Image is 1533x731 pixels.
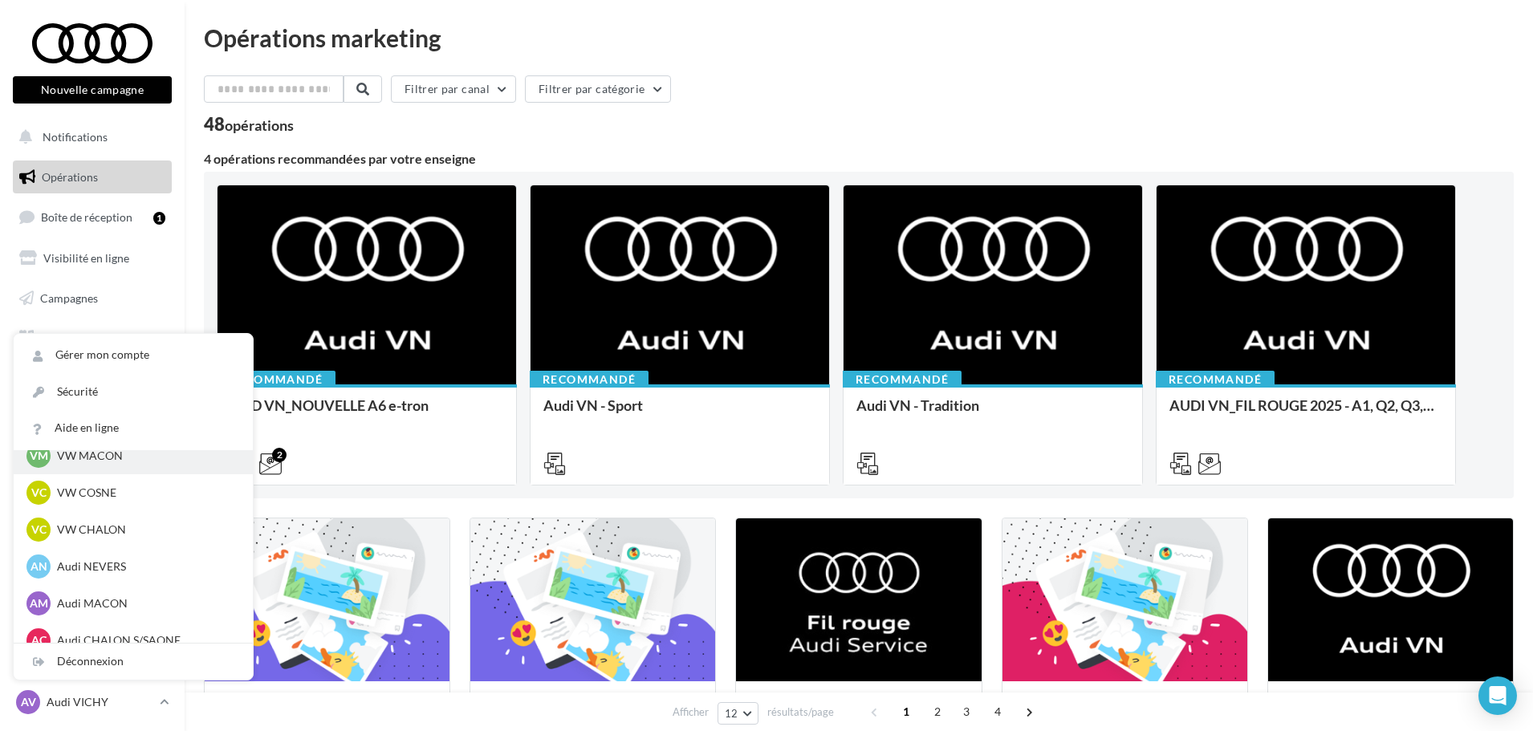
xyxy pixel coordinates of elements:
a: Sécurité [14,374,253,410]
span: Notifications [43,130,108,144]
div: Audi VN - Tradition [856,397,1129,429]
span: 12 [725,707,738,720]
p: Audi NEVERS [57,558,234,575]
a: Boîte de réception1 [10,200,175,234]
div: Audi VN - Sport [543,397,816,429]
div: Recommandé [1156,371,1275,388]
span: résultats/page [767,705,834,720]
span: 2 [925,699,950,725]
p: VW CHALON [57,522,234,538]
div: opérations [225,118,294,132]
button: Nouvelle campagne [13,76,172,104]
span: Campagnes [40,290,98,304]
a: Visibilité en ligne [10,242,175,275]
button: 12 [718,702,758,725]
p: VW MACON [57,448,234,464]
span: AC [31,632,47,648]
a: Opérations [10,160,175,194]
span: Afficher [673,705,709,720]
a: Médiathèque [10,321,175,355]
a: Gérer mon compte [14,337,253,373]
span: VC [31,485,47,501]
p: Audi MACON [57,595,234,611]
span: Opérations [42,170,98,184]
div: AUD VN_NOUVELLE A6 e-tron [230,397,503,429]
span: AM [30,595,48,611]
button: Notifications [10,120,169,154]
span: 1 [893,699,919,725]
span: VC [31,522,47,538]
span: VM [30,448,48,464]
div: 48 [204,116,294,133]
div: 1 [153,212,165,225]
button: Filtrer par catégorie [525,75,671,103]
div: Open Intercom Messenger [1478,676,1517,715]
a: Campagnes [10,282,175,315]
div: Recommandé [217,371,335,388]
a: PLV et print personnalisable [10,361,175,408]
div: Opérations marketing [204,26,1514,50]
span: 3 [954,699,979,725]
a: AV Audi VICHY [13,687,172,717]
a: Aide en ligne [14,410,253,446]
div: 4 opérations recommandées par votre enseigne [204,152,1514,165]
button: Filtrer par canal [391,75,516,103]
span: AN [30,558,47,575]
div: Recommandé [843,371,962,388]
span: Visibilité en ligne [43,251,129,265]
div: Recommandé [530,371,649,388]
span: Boîte de réception [41,210,132,224]
div: AUDI VN_FIL ROUGE 2025 - A1, Q2, Q3, Q5 et Q4 e-tron [1169,397,1442,429]
p: VW COSNE [57,485,234,501]
p: Audi VICHY [47,694,153,710]
div: Déconnexion [14,644,253,680]
p: Audi CHALON S/SAONE [57,632,234,648]
span: Médiathèque [40,331,106,344]
span: 4 [985,699,1010,725]
span: AV [21,694,36,710]
div: 2 [272,448,287,462]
